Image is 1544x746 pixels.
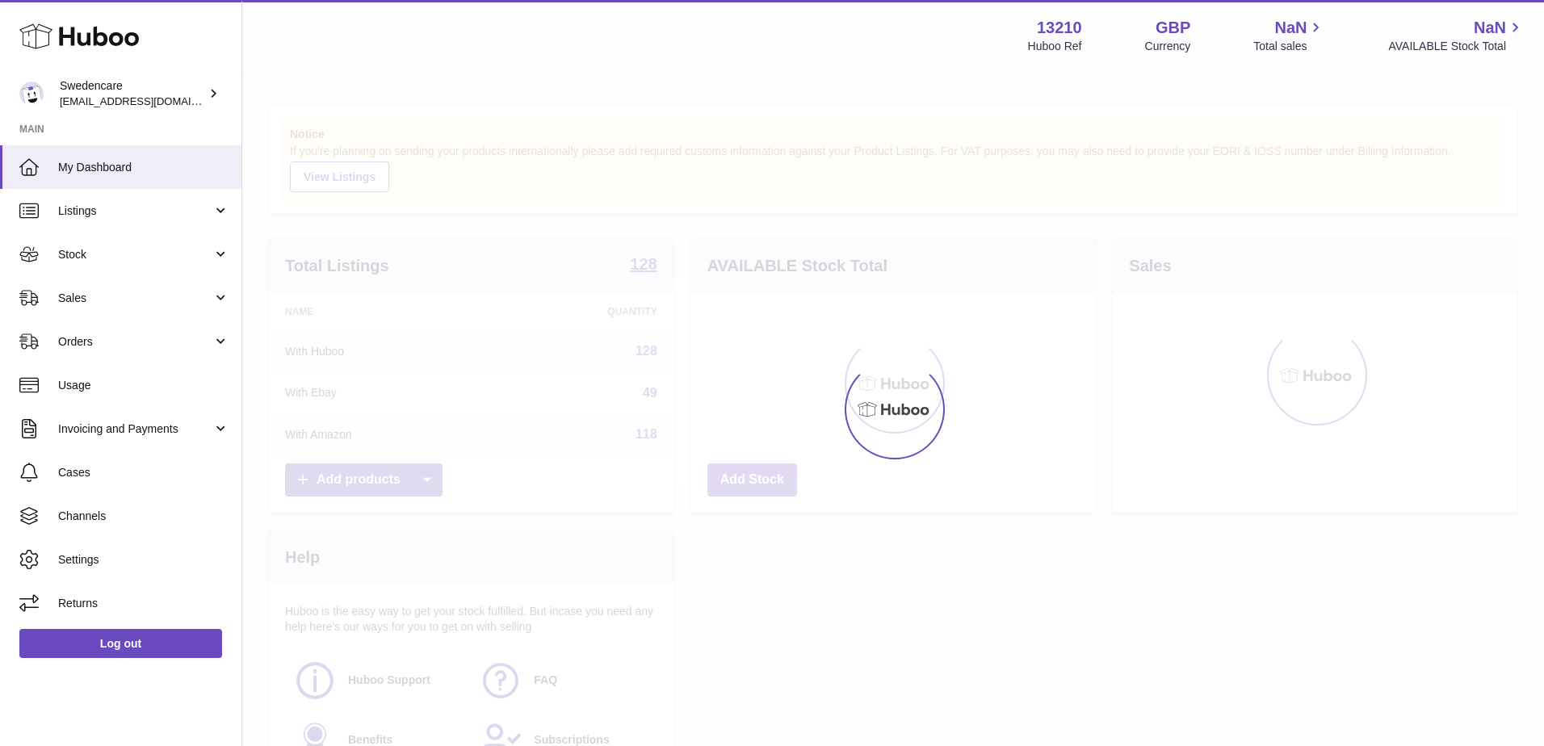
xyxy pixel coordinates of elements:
[58,160,229,175] span: My Dashboard
[58,247,212,262] span: Stock
[58,465,229,480] span: Cases
[1156,17,1190,39] strong: GBP
[1253,39,1325,54] span: Total sales
[19,82,44,106] img: gemma.horsfield@swedencare.co.uk
[58,203,212,219] span: Listings
[58,334,212,350] span: Orders
[1037,17,1082,39] strong: 13210
[1028,39,1082,54] div: Huboo Ref
[58,552,229,568] span: Settings
[1274,17,1307,39] span: NaN
[1253,17,1325,54] a: NaN Total sales
[58,421,212,437] span: Invoicing and Payments
[1388,17,1525,54] a: NaN AVAILABLE Stock Total
[19,629,222,658] a: Log out
[58,291,212,306] span: Sales
[58,509,229,524] span: Channels
[1145,39,1191,54] div: Currency
[1474,17,1506,39] span: NaN
[58,596,229,611] span: Returns
[60,78,205,109] div: Swedencare
[1388,39,1525,54] span: AVAILABLE Stock Total
[58,378,229,393] span: Usage
[60,94,237,107] span: [EMAIL_ADDRESS][DOMAIN_NAME]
